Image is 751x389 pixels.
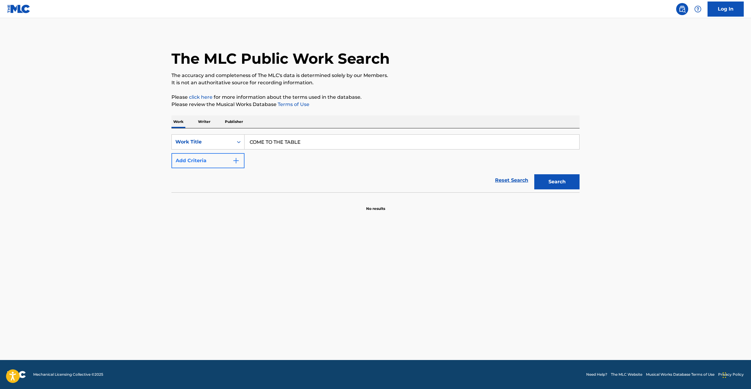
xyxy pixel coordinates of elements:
[232,157,240,164] img: 9d2ae6d4665cec9f34b9.svg
[175,138,230,146] div: Work Title
[7,371,26,378] img: logo
[692,3,704,15] div: Help
[223,115,245,128] p: Publisher
[189,94,213,100] a: click here
[646,372,714,377] a: Musical Works Database Terms of Use
[171,50,390,68] h1: The MLC Public Work Search
[694,5,701,13] img: help
[171,134,580,192] form: Search Form
[171,79,580,86] p: It is not an authoritative source for recording information.
[679,5,686,13] img: search
[586,372,607,377] a: Need Help?
[171,72,580,79] p: The accuracy and completeness of The MLC's data is determined solely by our Members.
[534,174,580,189] button: Search
[7,5,30,13] img: MLC Logo
[676,3,688,15] a: Public Search
[492,174,531,187] a: Reset Search
[708,2,744,17] a: Log In
[171,94,580,101] p: Please for more information about the terms used in the database.
[723,366,726,384] div: Drag
[33,372,103,377] span: Mechanical Licensing Collective © 2025
[721,360,751,389] iframe: Chat Widget
[611,372,642,377] a: The MLC Website
[718,372,744,377] a: Privacy Policy
[276,101,309,107] a: Terms of Use
[196,115,212,128] p: Writer
[366,199,385,211] p: No results
[171,153,244,168] button: Add Criteria
[171,101,580,108] p: Please review the Musical Works Database
[171,115,185,128] p: Work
